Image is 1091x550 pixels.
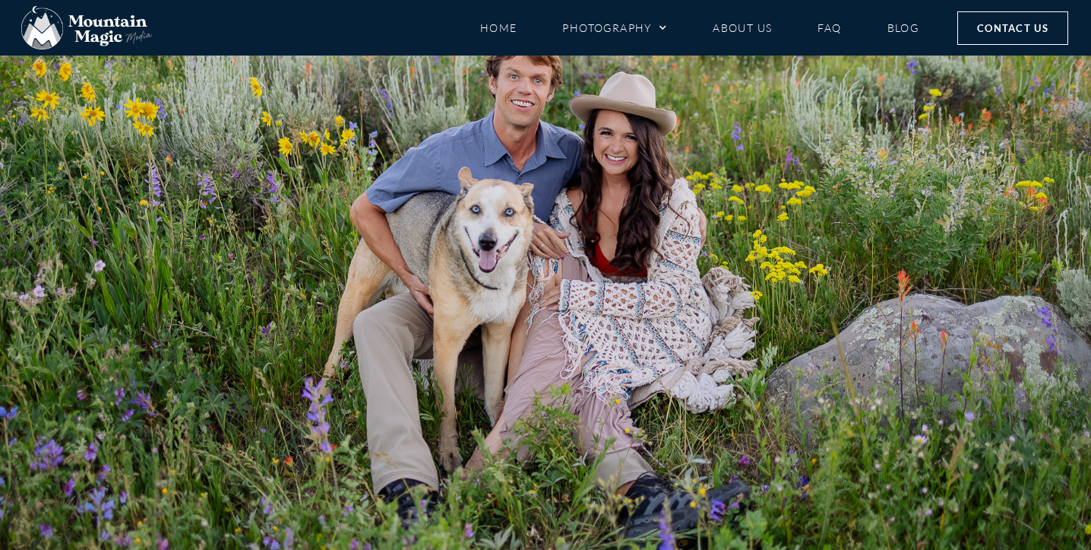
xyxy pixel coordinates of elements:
[480,14,517,41] a: Home
[21,6,152,50] img: Mountain Magic Media photography logo Crested Butte Photographer
[713,14,772,41] a: About Us
[977,20,1048,37] span: Contact Us
[480,14,919,41] nav: Menu
[957,11,1068,45] a: Contact Us
[817,14,841,41] a: FAQ
[562,14,667,41] a: Photography
[887,14,919,41] a: Blog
